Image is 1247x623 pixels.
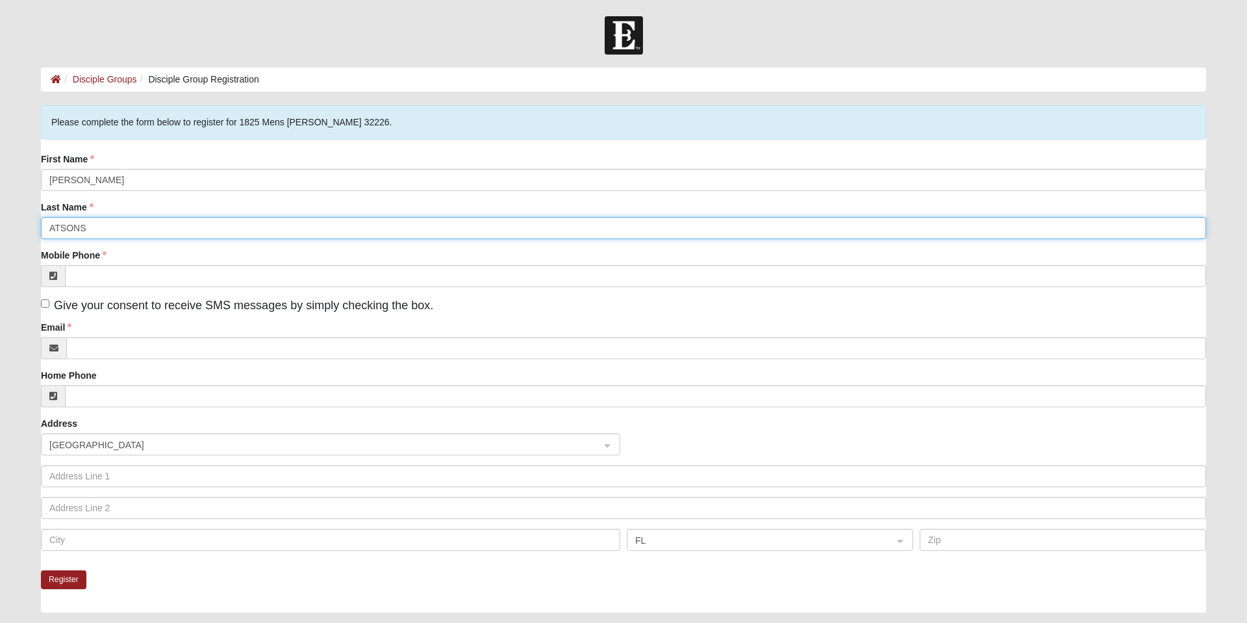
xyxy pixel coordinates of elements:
input: Address Line 2 [41,497,1206,519]
input: Zip [920,529,1206,551]
label: Address [41,417,77,430]
span: Give your consent to receive SMS messages by simply checking the box. [54,299,433,312]
input: City [41,529,620,551]
label: Mobile Phone [41,249,107,262]
span: FL [635,533,881,548]
div: Please complete the form below to register for 1825 Mens [PERSON_NAME] 32226. [41,105,1206,140]
label: First Name [41,153,94,166]
span: United States [49,438,588,452]
label: Home Phone [41,369,97,382]
input: Give your consent to receive SMS messages by simply checking the box. [41,299,49,308]
button: Register [41,570,86,589]
label: Last Name [41,201,94,214]
img: Church of Eleven22 Logo [605,16,643,55]
a: Disciple Groups [73,74,137,84]
input: Address Line 1 [41,465,1206,487]
li: Disciple Group Registration [137,73,259,86]
label: Email [41,321,71,334]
